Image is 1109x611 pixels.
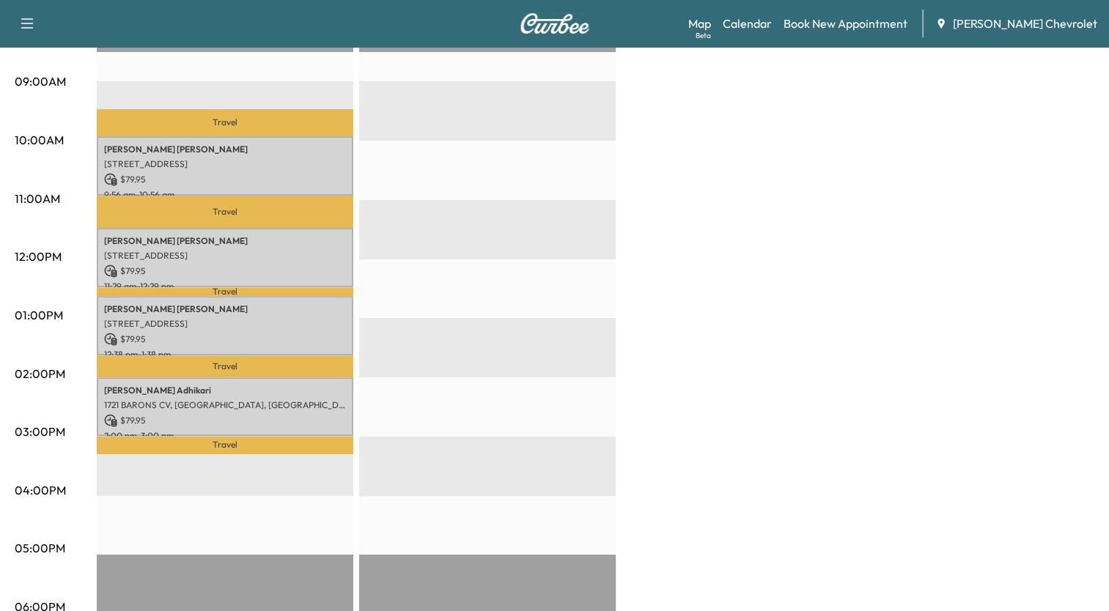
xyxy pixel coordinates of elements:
p: $ 79.95 [104,173,346,186]
p: 12:38 pm - 1:38 pm [104,349,346,360]
p: [PERSON_NAME] [PERSON_NAME] [104,235,346,247]
p: Travel [97,287,353,296]
p: 01:00PM [15,306,63,324]
p: 02:00PM [15,365,65,382]
p: [PERSON_NAME] [PERSON_NAME] [104,303,346,315]
p: 2:00 pm - 3:00 pm [104,430,346,442]
p: 09:00AM [15,73,66,90]
p: 03:00PM [15,423,65,440]
p: [STREET_ADDRESS] [104,250,346,262]
p: $ 79.95 [104,414,346,427]
p: Travel [97,355,353,377]
span: [PERSON_NAME] Chevrolet [953,15,1097,32]
p: 10:00AM [15,131,64,149]
a: Calendar [723,15,772,32]
p: [STREET_ADDRESS] [104,158,346,170]
p: [STREET_ADDRESS] [104,318,346,330]
div: Beta [696,30,711,41]
p: Travel [97,436,353,453]
p: 05:00PM [15,539,65,557]
p: $ 79.95 [104,333,346,346]
a: Book New Appointment [784,15,907,32]
p: 04:00PM [15,481,66,499]
p: 1721 BARONS CV, [GEOGRAPHIC_DATA], [GEOGRAPHIC_DATA], [GEOGRAPHIC_DATA] [104,399,346,411]
p: 9:56 am - 10:56 am [104,189,346,201]
p: Travel [97,196,353,228]
p: 11:29 am - 12:29 pm [104,281,346,292]
p: [PERSON_NAME] [PERSON_NAME] [104,144,346,155]
p: Travel [97,109,353,137]
p: 12:00PM [15,248,62,265]
a: MapBeta [688,15,711,32]
p: [PERSON_NAME] Adhikari [104,385,346,396]
p: $ 79.95 [104,264,346,278]
p: 11:00AM [15,190,60,207]
img: Curbee Logo [520,13,590,34]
